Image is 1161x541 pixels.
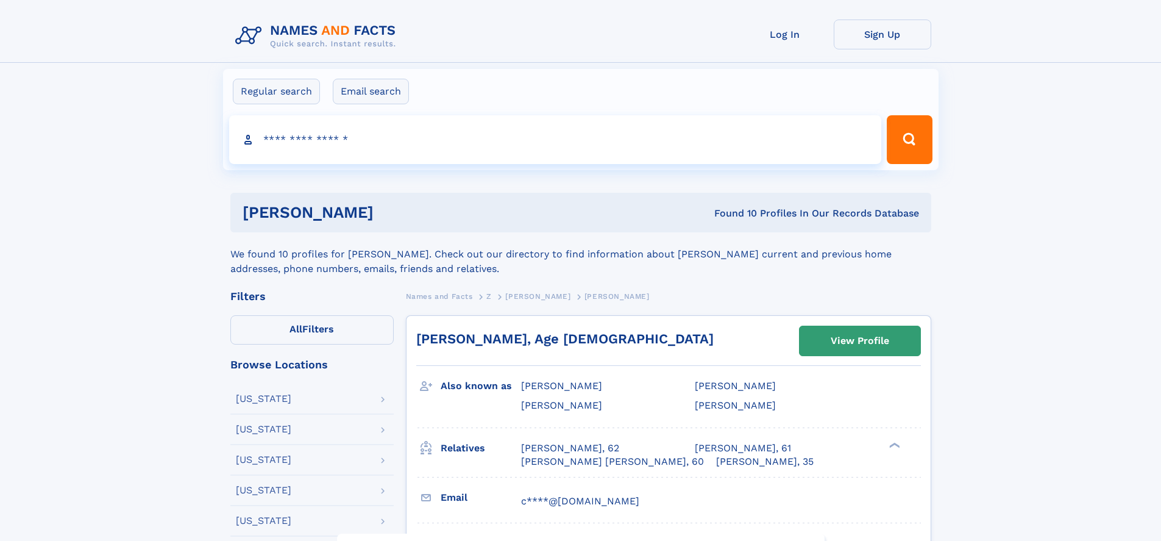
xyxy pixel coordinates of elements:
div: [US_STATE] [236,485,291,495]
div: [US_STATE] [236,425,291,434]
a: [PERSON_NAME] [PERSON_NAME], 60 [521,455,704,468]
h3: Also known as [441,376,521,396]
div: Filters [230,291,394,302]
a: [PERSON_NAME] [505,288,570,304]
div: [US_STATE] [236,394,291,404]
a: Sign Up [834,20,931,49]
h3: Email [441,487,521,508]
img: Logo Names and Facts [230,20,406,52]
div: [US_STATE] [236,516,291,526]
button: Search Button [887,115,932,164]
a: [PERSON_NAME], 61 [695,442,791,455]
span: [PERSON_NAME] [505,292,570,301]
div: Browse Locations [230,359,394,370]
span: Z [486,292,492,301]
a: Z [486,288,492,304]
a: Names and Facts [406,288,473,304]
span: [PERSON_NAME] [521,399,602,411]
a: [PERSON_NAME], Age [DEMOGRAPHIC_DATA] [416,331,714,346]
div: View Profile [831,327,889,355]
label: Filters [230,315,394,345]
span: [PERSON_NAME] [695,399,776,411]
h1: [PERSON_NAME] [243,205,544,220]
div: [US_STATE] [236,455,291,465]
div: ❯ [886,441,901,449]
span: All [289,323,302,335]
h3: Relatives [441,438,521,459]
input: search input [229,115,882,164]
div: Found 10 Profiles In Our Records Database [544,207,919,220]
span: [PERSON_NAME] [584,292,650,301]
a: [PERSON_NAME], 62 [521,442,619,455]
span: [PERSON_NAME] [695,380,776,392]
div: We found 10 profiles for [PERSON_NAME]. Check out our directory to find information about [PERSON... [230,232,931,276]
a: [PERSON_NAME], 35 [716,455,814,468]
label: Email search [333,79,409,104]
label: Regular search [233,79,320,104]
a: Log In [736,20,834,49]
a: View Profile [800,326,920,356]
span: [PERSON_NAME] [521,380,602,392]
